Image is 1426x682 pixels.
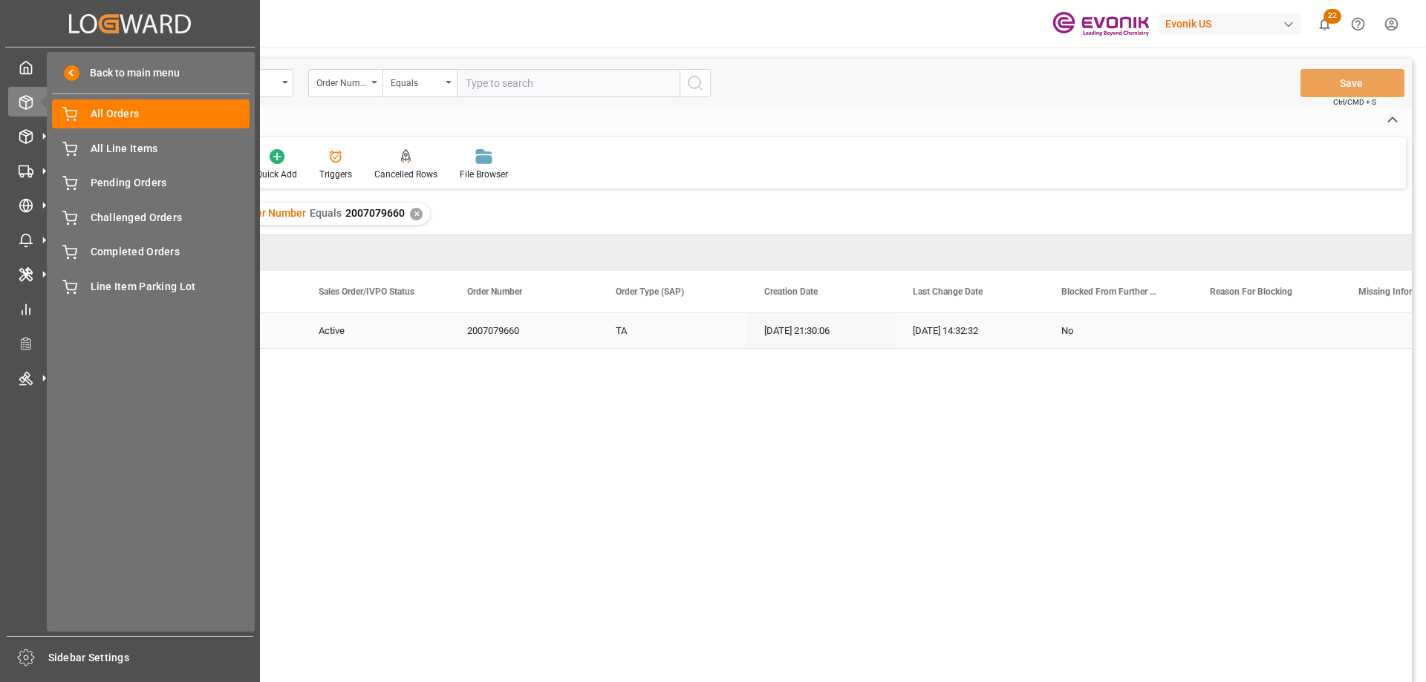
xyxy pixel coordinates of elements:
a: My Cockpit [8,53,252,82]
button: search button [680,69,711,97]
div: Evonik US [1159,13,1302,35]
span: Ctrl/CMD + S [1333,96,1376,108]
a: Challenged Orders [52,203,250,232]
span: All Line Items [91,141,250,157]
span: 22 [1324,9,1341,24]
input: Type to search [457,69,680,97]
span: Order Number [467,286,522,297]
button: Help Center [1341,7,1375,41]
div: 2007079660 [449,313,598,348]
div: Cancelled Rows [374,168,437,181]
div: File Browser [460,168,508,181]
div: [DATE] 21:30:06 [746,313,895,348]
span: Back to main menu [79,65,180,81]
span: Equals [310,207,342,219]
a: All Line Items [52,134,250,163]
span: Order Type (SAP) [616,286,684,297]
div: ✕ [410,208,423,220]
span: Creation Date [764,286,818,297]
div: Order Number [316,73,367,90]
div: Triggers [319,168,352,181]
span: Last Change Date [913,286,983,297]
div: [DATE] 14:32:32 [895,313,1044,348]
span: Sales Order/IVPO Status [319,286,414,297]
div: Quick Add [256,168,297,181]
button: open menu [382,69,457,97]
a: Transport Planner [8,329,252,358]
button: show 22 new notifications [1308,7,1341,41]
span: Completed Orders [91,244,250,260]
span: Blocked From Further Processing [1061,286,1161,297]
span: All Orders [91,106,250,122]
a: My Reports [8,294,252,323]
button: open menu [308,69,382,97]
div: Active [319,314,432,348]
button: Save [1300,69,1404,97]
a: Line Item Parking Lot [52,272,250,301]
a: Completed Orders [52,237,250,266]
span: Line Item Parking Lot [91,279,250,295]
span: Reason For Blocking [1210,286,1292,297]
div: No [1061,314,1174,348]
img: Evonik-brand-mark-Deep-Purple-RGB.jpeg_1700498283.jpeg [1052,11,1149,37]
span: Challenged Orders [91,210,250,226]
a: All Orders [52,99,250,128]
div: TA [598,313,746,348]
span: Sidebar Settings [48,650,254,666]
button: Evonik US [1159,10,1308,38]
div: Equals [391,73,441,90]
span: Pending Orders [91,175,250,191]
span: 2007079660 [345,207,405,219]
span: Order Number [239,207,306,219]
a: Pending Orders [52,168,250,197]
